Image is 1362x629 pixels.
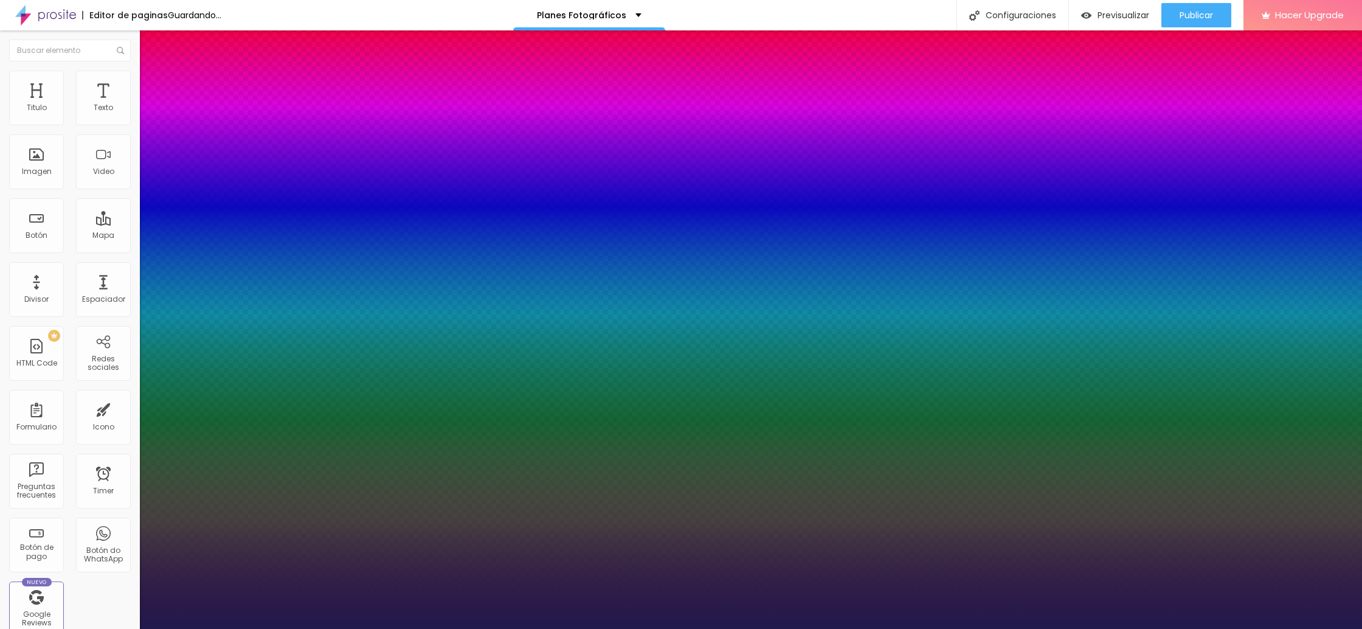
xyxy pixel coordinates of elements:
[969,10,980,21] img: Icone
[93,423,114,431] div: Icono
[12,610,60,628] div: Google Reviews
[92,231,114,240] div: Mapa
[1081,10,1091,21] img: view-1.svg
[537,11,626,19] p: Planes Fotográficos
[1098,10,1149,20] span: Previsualizar
[93,167,114,176] div: Video
[22,167,52,176] div: Imagen
[22,578,52,586] div: Nuevo
[94,103,113,112] div: Texto
[82,295,125,304] div: Espaciador
[117,47,124,54] img: Icone
[24,295,49,304] div: Divisor
[1161,3,1231,27] button: Publicar
[79,546,127,564] div: Botón do WhatsApp
[16,359,57,367] div: HTML Code
[26,231,47,240] div: Botón
[82,11,168,19] div: Editor de paginas
[12,482,60,500] div: Preguntas frecuentes
[16,423,57,431] div: Formulario
[1275,10,1344,20] span: Hacer Upgrade
[9,40,131,61] input: Buscar elemento
[12,543,60,561] div: Botón de pago
[79,355,127,372] div: Redes sociales
[168,11,221,19] div: Guardando...
[1069,3,1161,27] button: Previsualizar
[1180,10,1213,20] span: Publicar
[27,103,47,112] div: Titulo
[93,487,114,495] div: Timer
